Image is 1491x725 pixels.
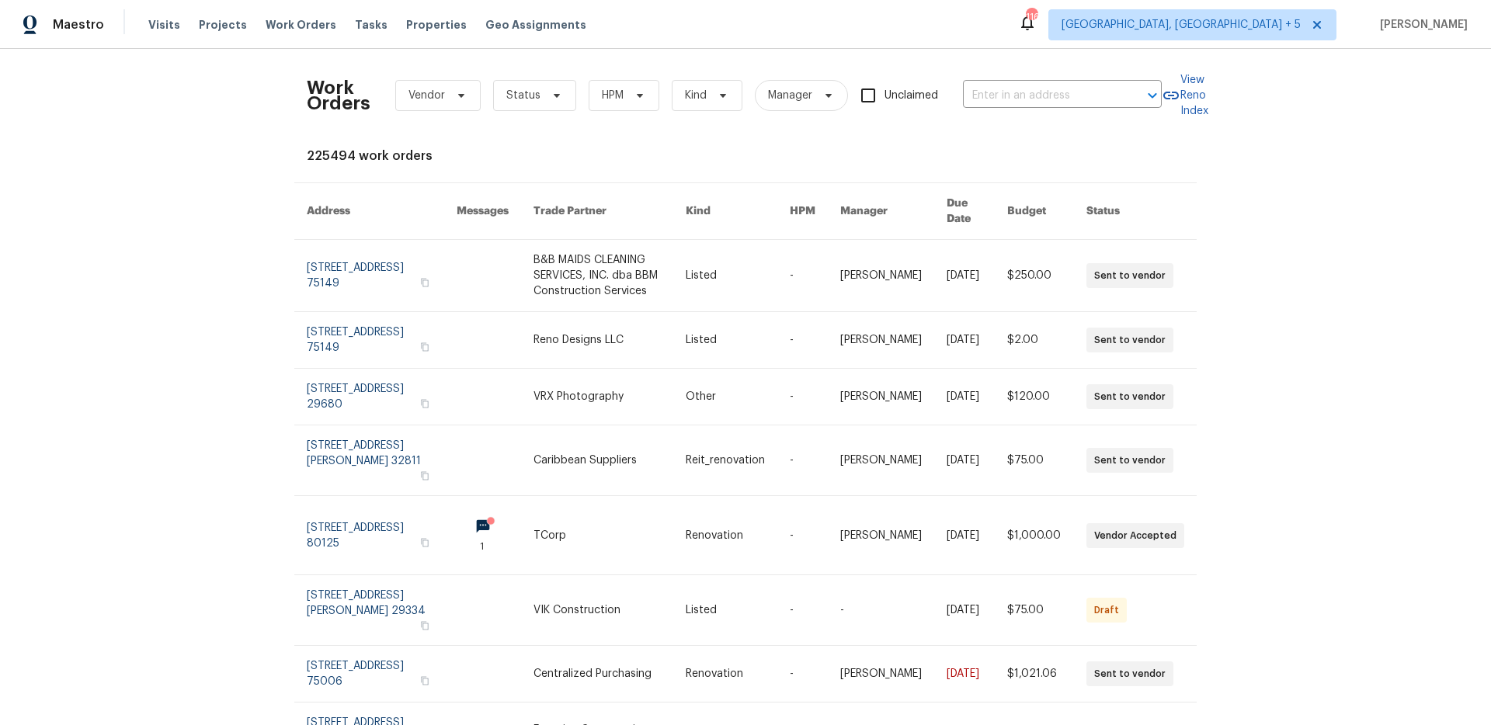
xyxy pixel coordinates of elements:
[521,496,673,575] td: TCorp
[777,183,828,240] th: HPM
[266,17,336,33] span: Work Orders
[1062,17,1301,33] span: [GEOGRAPHIC_DATA], [GEOGRAPHIC_DATA] + 5
[485,17,586,33] span: Geo Assignments
[777,496,828,575] td: -
[521,240,673,312] td: B&B MAIDS CLEANING SERVICES, INC. dba BBM Construction Services
[934,183,995,240] th: Due Date
[768,88,812,103] span: Manager
[777,575,828,646] td: -
[963,84,1118,108] input: Enter in an address
[521,425,673,496] td: Caribbean Suppliers
[828,312,934,369] td: [PERSON_NAME]
[828,183,934,240] th: Manager
[777,240,828,312] td: -
[199,17,247,33] span: Projects
[673,575,777,646] td: Listed
[355,19,388,30] span: Tasks
[1162,72,1208,119] a: View Reno Index
[521,312,673,369] td: Reno Designs LLC
[506,88,540,103] span: Status
[444,183,521,240] th: Messages
[148,17,180,33] span: Visits
[1142,85,1163,106] button: Open
[521,646,673,702] td: Centralized Purchasing
[1026,9,1037,25] div: 116
[1374,17,1468,33] span: [PERSON_NAME]
[828,240,934,312] td: [PERSON_NAME]
[294,183,444,240] th: Address
[521,183,673,240] th: Trade Partner
[602,88,624,103] span: HPM
[828,646,934,702] td: [PERSON_NAME]
[418,276,432,290] button: Copy Address
[406,17,467,33] span: Properties
[307,148,1184,164] div: 225494 work orders
[418,397,432,411] button: Copy Address
[673,240,777,312] td: Listed
[418,619,432,633] button: Copy Address
[995,183,1074,240] th: Budget
[777,312,828,369] td: -
[673,425,777,496] td: Reit_renovation
[828,369,934,425] td: [PERSON_NAME]
[828,496,934,575] td: [PERSON_NAME]
[673,496,777,575] td: Renovation
[885,88,938,104] span: Unclaimed
[777,425,828,496] td: -
[418,536,432,550] button: Copy Address
[418,469,432,483] button: Copy Address
[1074,183,1197,240] th: Status
[828,575,934,646] td: -
[673,369,777,425] td: Other
[673,646,777,702] td: Renovation
[53,17,104,33] span: Maestro
[521,575,673,646] td: VIK Construction
[777,369,828,425] td: -
[828,425,934,496] td: [PERSON_NAME]
[673,183,777,240] th: Kind
[418,340,432,354] button: Copy Address
[673,312,777,369] td: Listed
[408,88,445,103] span: Vendor
[307,80,370,111] h2: Work Orders
[521,369,673,425] td: VRX Photography
[418,674,432,688] button: Copy Address
[777,646,828,702] td: -
[685,88,707,103] span: Kind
